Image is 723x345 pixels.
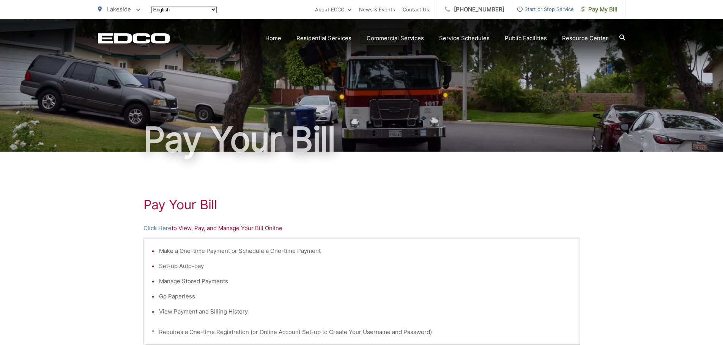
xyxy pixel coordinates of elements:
[159,262,572,271] li: Set-up Auto-pay
[159,292,572,301] li: Go Paperless
[98,121,625,158] h1: Pay Your Bill
[143,224,172,233] a: Click Here
[159,307,572,316] li: View Payment and Billing History
[296,34,351,43] a: Residential Services
[265,34,281,43] a: Home
[143,197,580,212] h1: Pay Your Bill
[315,5,351,14] a: About EDCO
[151,328,572,337] p: * Requires a One-time Registration (or Online Account Set-up to Create Your Username and Password)
[367,34,424,43] a: Commercial Services
[403,5,429,14] a: Contact Us
[159,246,572,256] li: Make a One-time Payment or Schedule a One-time Payment
[151,6,217,13] select: Select a language
[581,5,617,14] span: Pay My Bill
[439,34,490,43] a: Service Schedules
[505,34,547,43] a: Public Facilities
[107,6,131,13] span: Lakeside
[562,34,608,43] a: Resource Center
[143,224,580,233] p: to View, Pay, and Manage Your Bill Online
[98,33,170,44] a: EDCD logo. Return to the homepage.
[159,277,572,286] li: Manage Stored Payments
[359,5,395,14] a: News & Events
